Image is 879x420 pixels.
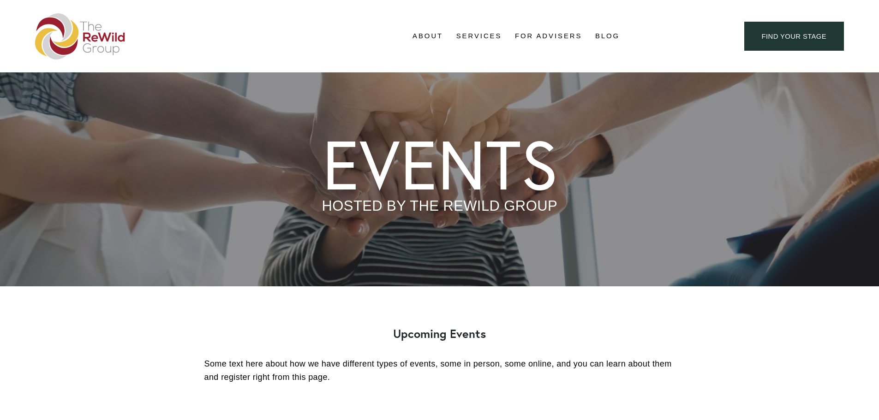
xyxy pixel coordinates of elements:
[744,22,844,51] a: find your stage
[515,30,582,43] a: For Advisers
[393,326,486,341] strong: Upcoming Events
[204,357,675,384] p: Some text here about how we have different types of events, some in person, some online, and you ...
[456,30,502,43] a: folder dropdown
[35,13,126,59] img: The ReWild Group
[413,30,443,43] a: folder dropdown
[322,130,558,199] h1: EVENTS
[322,199,558,213] p: HOSTED BY THE REWILD GROUP
[456,30,502,42] span: Services
[413,30,443,42] span: About
[595,30,620,43] a: Blog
